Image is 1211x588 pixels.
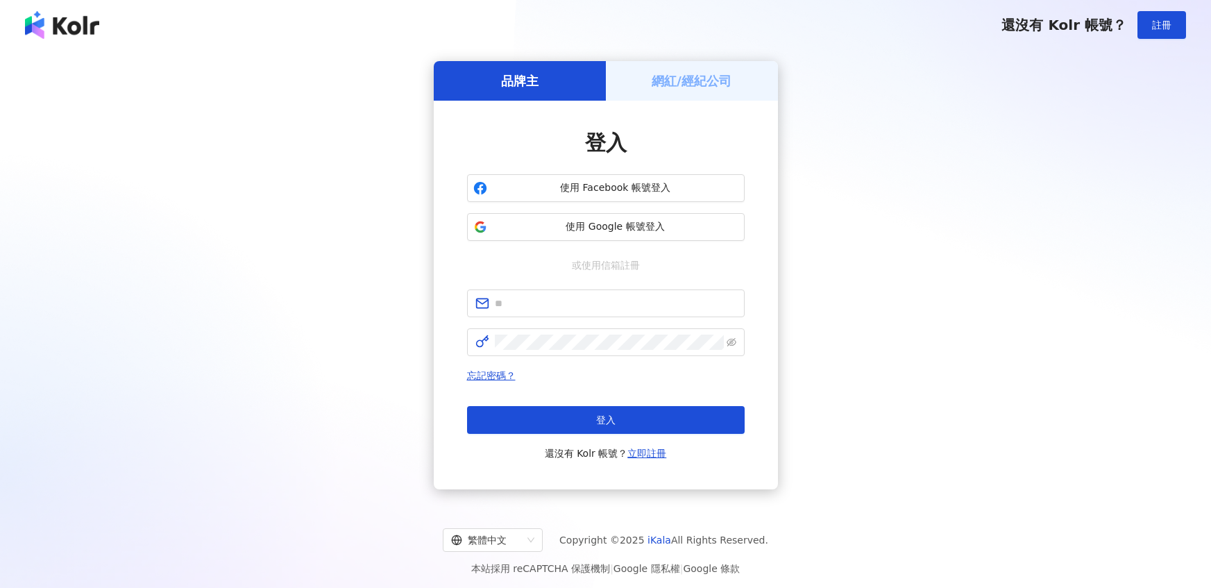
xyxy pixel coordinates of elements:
img: logo [25,11,99,39]
button: 使用 Facebook 帳號登入 [467,174,745,202]
span: eye-invisible [727,337,736,347]
span: 本站採用 reCAPTCHA 保護機制 [471,560,740,577]
span: 還沒有 Kolr 帳號？ [1001,17,1126,33]
button: 註冊 [1137,11,1186,39]
h5: 品牌主 [501,72,539,90]
a: 忘記密碼？ [467,370,516,381]
span: 註冊 [1152,19,1171,31]
span: 或使用信箱註冊 [562,258,650,273]
span: | [680,563,684,574]
span: | [610,563,613,574]
a: 立即註冊 [627,448,666,459]
span: Copyright © 2025 All Rights Reserved. [559,532,768,548]
button: 登入 [467,406,745,434]
div: 繁體中文 [451,529,522,551]
span: 使用 Google 帳號登入 [493,220,738,234]
span: 使用 Facebook 帳號登入 [493,181,738,195]
span: 還沒有 Kolr 帳號？ [545,445,667,462]
span: 登入 [596,414,616,426]
a: Google 隱私權 [613,563,680,574]
h5: 網紅/經紀公司 [652,72,731,90]
button: 使用 Google 帳號登入 [467,213,745,241]
a: iKala [647,535,671,546]
span: 登入 [585,131,627,155]
a: Google 條款 [683,563,740,574]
